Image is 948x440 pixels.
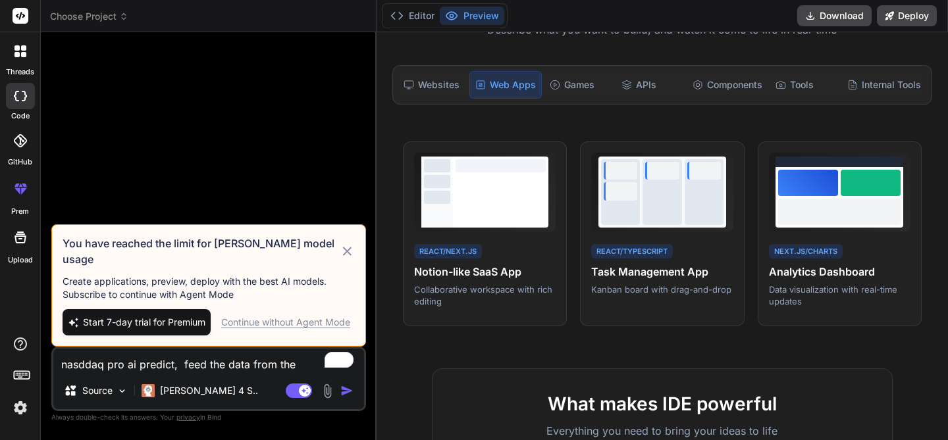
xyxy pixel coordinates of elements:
[82,384,113,397] p: Source
[63,309,211,335] button: Start 7-day trial for Premium
[160,384,258,397] p: [PERSON_NAME] 4 S..
[11,206,29,217] label: prem
[414,283,556,307] p: Collaborative workspace with rich editing
[842,71,926,99] div: Internal Tools
[454,390,871,418] h2: What makes IDE powerful
[544,71,614,99] div: Games
[469,71,542,99] div: Web Apps
[769,283,910,307] p: Data visualization with real-time updates
[221,316,350,329] div: Continue without Agent Mode
[51,411,366,424] p: Always double-check its answers. Your in Bind
[142,384,155,397] img: Claude 4 Sonnet
[616,71,685,99] div: APIs
[11,110,30,122] label: code
[877,5,937,26] button: Deploy
[8,255,33,266] label: Upload
[454,423,871,439] p: Everything you need to bring your ideas to life
[8,157,32,168] label: GitHub
[176,413,200,421] span: privacy
[769,244,843,259] div: Next.js/Charts
[385,7,440,25] button: Editor
[117,385,128,397] img: Pick Models
[797,5,872,26] button: Download
[591,244,673,259] div: React/TypeScript
[398,71,467,99] div: Websites
[63,235,340,267] h3: You have reached the limit for [PERSON_NAME] model usage
[769,264,910,280] h4: Analytics Dashboard
[9,397,32,419] img: settings
[440,7,504,25] button: Preview
[591,283,733,295] p: Kanban board with drag-and-drop
[687,71,768,99] div: Components
[53,349,364,372] textarea: To enrich screen reader interactions, please activate Accessibility in Grammarly extension settings
[591,264,733,280] h4: Task Management App
[63,275,355,301] p: Create applications, preview, deploy with the best AI models. Subscribe to continue with Agent Mode
[320,383,335,399] img: attachment
[50,10,128,23] span: Choose Project
[770,71,839,99] div: Tools
[414,244,482,259] div: React/Next.js
[83,316,205,329] span: Start 7-day trial for Premium
[414,264,556,280] h4: Notion-like SaaS App
[340,384,354,397] img: icon
[6,66,34,78] label: threads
